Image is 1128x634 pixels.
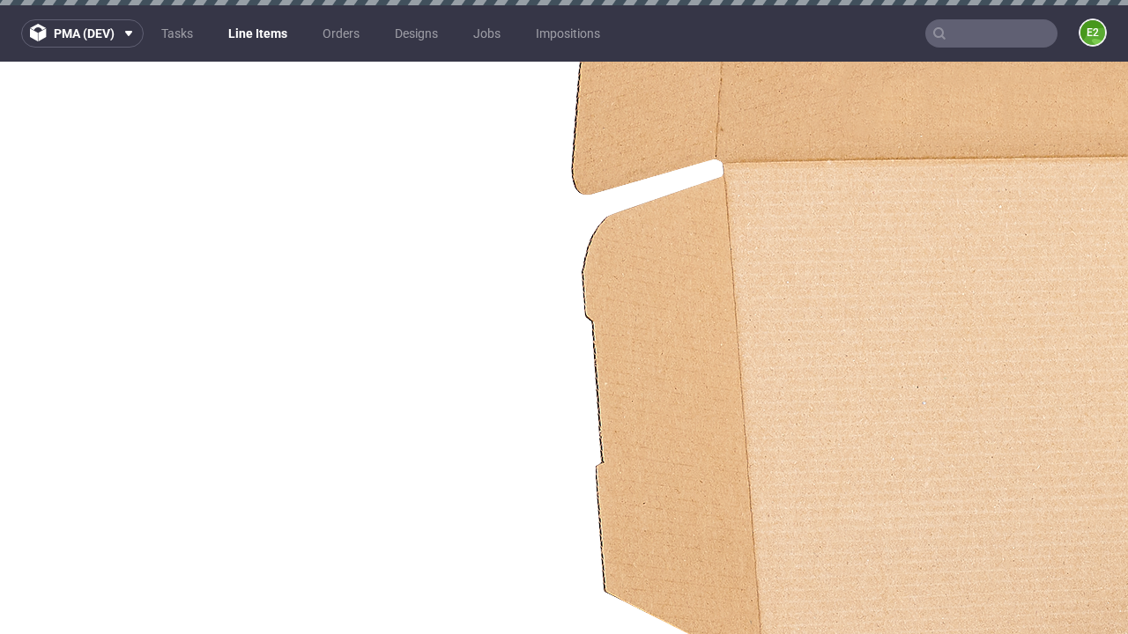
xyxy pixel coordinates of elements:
a: Tasks [151,19,204,48]
a: Designs [384,19,449,48]
a: Orders [312,19,370,48]
span: pma (dev) [54,27,115,40]
figcaption: e2 [1080,20,1105,45]
button: pma (dev) [21,19,144,48]
a: Impositions [525,19,611,48]
a: Jobs [463,19,511,48]
a: Line Items [218,19,298,48]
